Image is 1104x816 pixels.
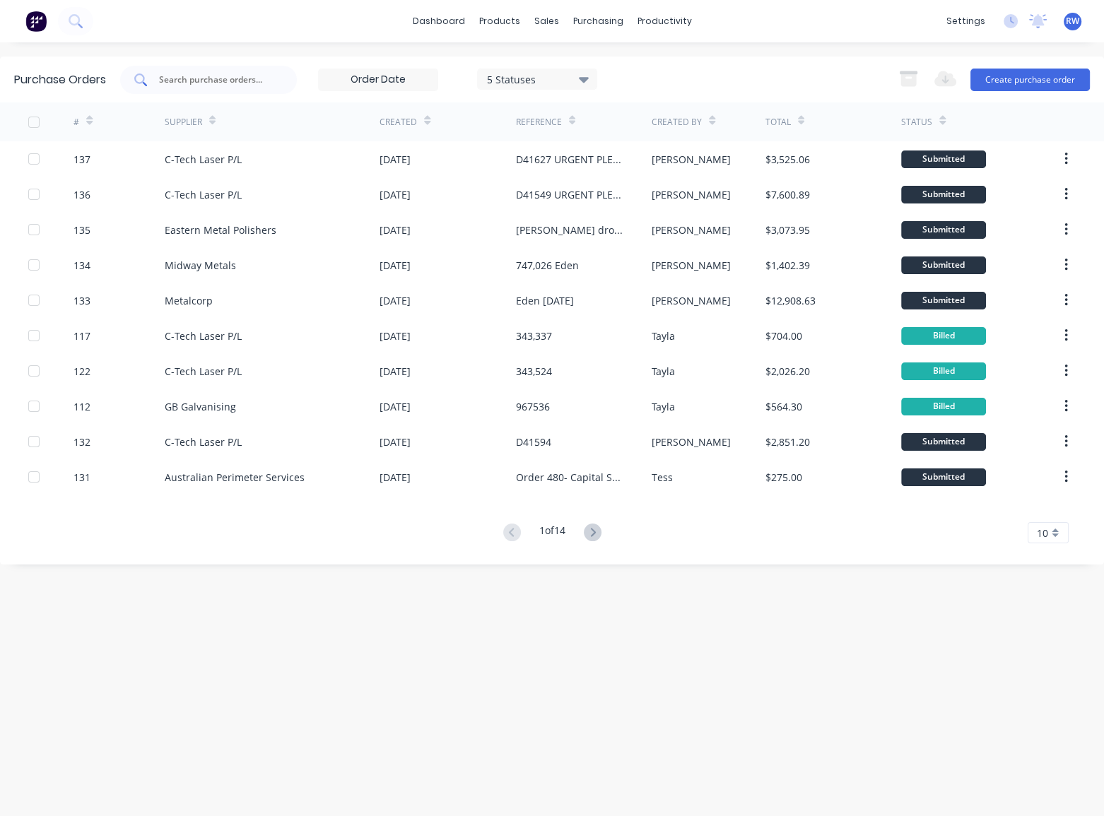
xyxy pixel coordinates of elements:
div: D41549 URGENT PLEASE [516,187,624,202]
div: Billed [901,398,986,415]
div: Metalcorp [165,293,213,308]
div: Eden [DATE] [516,293,574,308]
div: sales [527,11,566,32]
div: [DATE] [380,223,411,237]
div: 747,026 Eden [516,258,579,273]
div: $564.30 [765,399,802,414]
div: Tayla [652,399,675,414]
div: [DATE] [380,258,411,273]
div: 117 [74,329,90,343]
div: $2,026.20 [765,364,810,379]
a: dashboard [406,11,472,32]
div: $704.00 [765,329,802,343]
div: [PERSON_NAME] [652,187,731,202]
div: 1 of 14 [539,523,565,543]
div: 122 [74,364,90,379]
div: Tayla [652,364,675,379]
div: Reference [516,116,562,129]
div: Submitted [901,292,986,309]
div: 343,524 [516,364,552,379]
div: 967536 [516,399,550,414]
div: Submitted [901,256,986,274]
div: $1,402.39 [765,258,810,273]
div: [DATE] [380,434,411,449]
div: [PERSON_NAME] [652,293,731,308]
div: Submitted [901,221,986,239]
div: Submitted [901,468,986,486]
div: productivity [630,11,699,32]
div: products [472,11,527,32]
div: 131 [74,470,90,485]
div: Tayla [652,329,675,343]
div: 133 [74,293,90,308]
div: $2,851.20 [765,434,810,449]
div: $3,525.06 [765,152,810,167]
div: $275.00 [765,470,802,485]
div: $7,600.89 [765,187,810,202]
div: C-Tech Laser P/L [165,364,242,379]
input: Order Date [319,69,438,90]
div: C-Tech Laser P/L [165,434,242,449]
div: Purchase Orders [14,71,106,88]
div: 132 [74,434,90,449]
div: Billed [901,362,986,380]
div: C-Tech Laser P/L [165,152,242,167]
div: Eastern Metal Polishers [165,223,276,237]
div: Submitted [901,150,986,168]
div: 136 [74,187,90,202]
img: Factory [25,11,47,32]
div: 134 [74,258,90,273]
div: [DATE] [380,187,411,202]
div: 5 Statuses [487,71,588,86]
div: purchasing [566,11,630,32]
div: Order 480- Capital Smart ST Marys [516,470,624,485]
div: Total [765,116,791,129]
span: RW [1066,15,1079,28]
span: 10 [1037,526,1048,540]
div: 343,337 [516,329,552,343]
input: Search purchase orders... [158,73,275,87]
div: Billed [901,327,986,345]
div: [PERSON_NAME] [652,258,731,273]
div: [DATE] [380,399,411,414]
div: C-Tech Laser P/L [165,329,242,343]
div: Midway Metals [165,258,236,273]
div: Submitted [901,433,986,451]
div: Created By [652,116,702,129]
div: [DATE] [380,470,411,485]
div: # [74,116,79,129]
div: Submitted [901,186,986,203]
div: Status [901,116,932,129]
div: $3,073.95 [765,223,810,237]
div: [DATE] [380,364,411,379]
div: Australian Perimeter Services [165,470,305,485]
div: Supplier [165,116,202,129]
div: [DATE] [380,329,411,343]
div: 135 [74,223,90,237]
div: C-Tech Laser P/L [165,187,242,202]
div: [PERSON_NAME] [652,434,731,449]
button: Create purchase order [970,69,1090,91]
div: Tess [652,470,673,485]
div: 112 [74,399,90,414]
div: $12,908.63 [765,293,816,308]
div: [PERSON_NAME] [652,223,731,237]
div: D41627 URGENT PLEASE [516,152,624,167]
div: [DATE] [380,293,411,308]
div: [DATE] [380,152,411,167]
div: GB Galvanising [165,399,236,414]
div: [PERSON_NAME] [652,152,731,167]
div: Created [380,116,417,129]
div: [PERSON_NAME] dropped off 10/10 [516,223,624,237]
div: settings [939,11,992,32]
div: D41594 [516,434,551,449]
div: 137 [74,152,90,167]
